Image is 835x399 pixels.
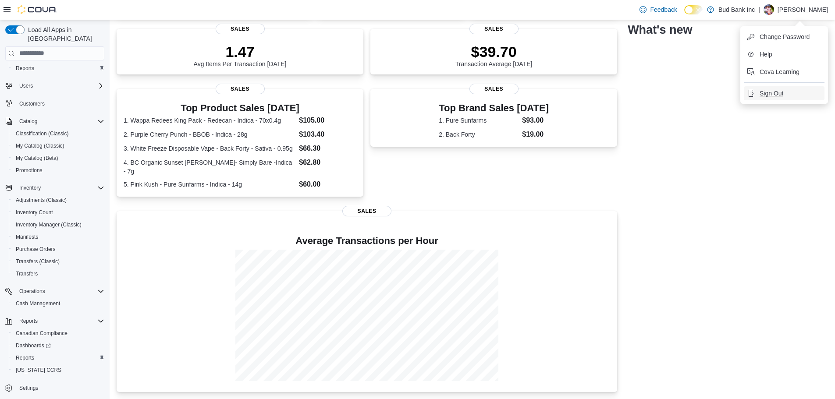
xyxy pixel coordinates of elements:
span: Purchase Orders [16,246,56,253]
span: Inventory Manager (Classic) [16,221,82,228]
dd: $66.30 [299,143,356,154]
span: Customers [16,98,104,109]
span: Purchase Orders [12,244,104,254]
img: Cova [18,5,57,14]
button: Catalog [16,116,41,127]
button: Help [744,47,824,61]
span: My Catalog (Beta) [12,153,104,163]
a: [US_STATE] CCRS [12,365,65,375]
span: Reports [16,354,34,361]
span: Inventory Count [16,209,53,216]
span: Feedback [650,5,677,14]
span: Catalog [16,116,104,127]
h4: Average Transactions per Hour [124,236,610,246]
button: Transfers (Classic) [9,255,108,268]
span: Customers [19,100,45,107]
a: Dashboards [9,339,108,352]
span: Promotions [16,167,43,174]
button: Inventory Count [9,206,108,219]
span: Users [19,82,33,89]
a: Feedback [636,1,680,18]
span: Transfers (Classic) [12,256,104,267]
dd: $60.00 [299,179,356,190]
dt: 5. Pink Kush - Pure Sunfarms - Indica - 14g [124,180,295,189]
button: Cova Learning [744,65,824,79]
dd: $93.00 [522,115,549,126]
a: Cash Management [12,298,64,309]
dt: 2. Purple Cherry Punch - BBOB - Indica - 28g [124,130,295,139]
button: Reports [9,62,108,74]
span: Sales [216,24,265,34]
button: Customers [2,97,108,110]
button: My Catalog (Classic) [9,140,108,152]
span: Classification (Classic) [12,128,104,139]
button: Users [2,80,108,92]
span: Inventory Manager (Classic) [12,219,104,230]
dt: 1. Wappa Redees King Pack - Redecan - Indica - 70x0.4g [124,116,295,125]
span: Classification (Classic) [16,130,69,137]
span: Reports [19,318,38,325]
h3: Top Brand Sales [DATE] [439,103,549,113]
button: Reports [2,315,108,327]
span: Sales [469,24,519,34]
span: Sign Out [760,89,783,98]
button: Cash Management [9,297,108,310]
span: Manifests [12,232,104,242]
button: Inventory Manager (Classic) [9,219,108,231]
span: Reports [16,316,104,326]
span: Reports [12,63,104,74]
button: [US_STATE] CCRS [9,364,108,376]
button: Purchase Orders [9,243,108,255]
span: Inventory Count [12,207,104,218]
span: Adjustments (Classic) [16,197,67,204]
a: Manifests [12,232,42,242]
span: Change Password [760,32,810,41]
a: Inventory Manager (Classic) [12,219,85,230]
a: Transfers [12,268,41,279]
dt: 1. Pure Sunfarms [439,116,519,125]
span: My Catalog (Classic) [16,142,64,149]
div: Darren Lopes [764,4,774,15]
button: Settings [2,381,108,394]
span: Transfers [12,268,104,279]
button: Operations [2,285,108,297]
h2: What's new [628,23,692,37]
a: Settings [16,383,42,393]
p: Bud Bank Inc [718,4,755,15]
span: [US_STATE] CCRS [16,367,61,374]
a: Customers [16,99,48,109]
span: Manifests [16,233,38,240]
dt: 4. BC Organic Sunset [PERSON_NAME]- Simply Bare -Indica - 7g [124,158,295,176]
h3: Top Product Sales [DATE] [124,103,356,113]
button: Promotions [9,164,108,177]
input: Dark Mode [684,5,703,14]
a: Promotions [12,165,46,176]
button: Reports [16,316,41,326]
span: My Catalog (Beta) [16,155,58,162]
a: Canadian Compliance [12,328,71,339]
span: Inventory [16,183,104,193]
span: Reports [16,65,34,72]
p: 1.47 [194,43,287,60]
span: Load All Apps in [GEOGRAPHIC_DATA] [25,25,104,43]
span: Adjustments (Classic) [12,195,104,205]
span: Operations [16,286,104,297]
span: Dashboards [12,340,104,351]
dd: $105.00 [299,115,356,126]
span: Canadian Compliance [16,330,68,337]
button: Operations [16,286,49,297]
a: Reports [12,353,38,363]
span: Transfers (Classic) [16,258,60,265]
a: Purchase Orders [12,244,59,254]
span: Settings [19,385,38,392]
div: Avg Items Per Transaction [DATE] [194,43,287,67]
a: Dashboards [12,340,54,351]
button: Sign Out [744,86,824,100]
div: Transaction Average [DATE] [455,43,533,67]
button: Inventory [16,183,44,193]
a: My Catalog (Beta) [12,153,62,163]
button: My Catalog (Beta) [9,152,108,164]
span: Canadian Compliance [12,328,104,339]
a: Transfers (Classic) [12,256,63,267]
